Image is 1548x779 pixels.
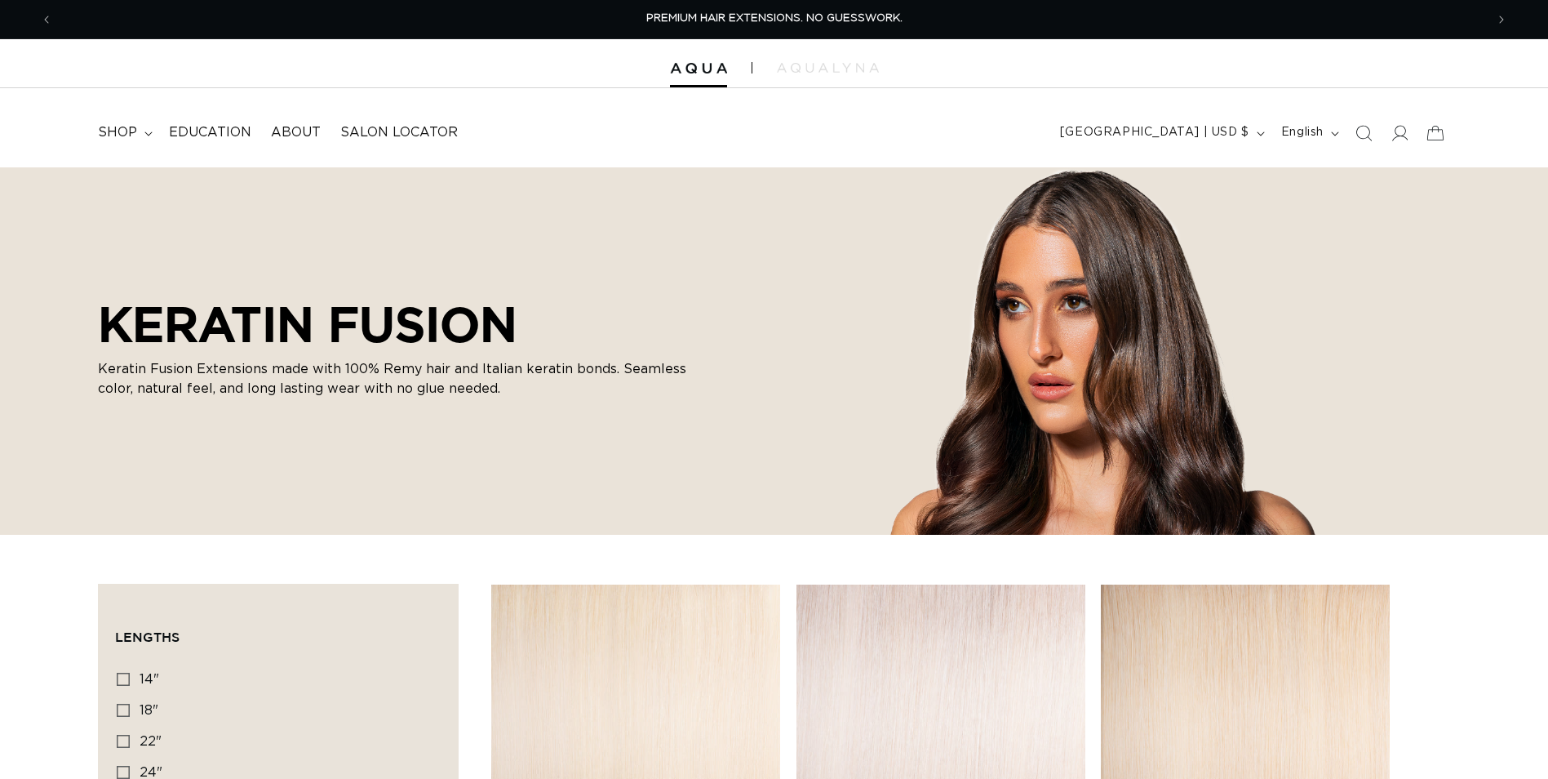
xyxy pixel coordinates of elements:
[670,63,727,74] img: Aqua Hair Extensions
[159,114,261,151] a: Education
[261,114,330,151] a: About
[98,359,718,398] p: Keratin Fusion Extensions made with 100% Remy hair and Italian keratin bonds. Seamless color, nat...
[1060,124,1249,141] span: [GEOGRAPHIC_DATA] | USD $
[1484,4,1519,35] button: Next announcement
[1050,118,1271,149] button: [GEOGRAPHIC_DATA] | USD $
[98,296,718,353] h2: KERATIN FUSION
[115,630,180,644] span: Lengths
[140,735,162,748] span: 22"
[1271,118,1346,149] button: English
[115,601,441,660] summary: Lengths (0 selected)
[271,124,321,141] span: About
[1346,115,1382,151] summary: Search
[140,673,159,686] span: 14"
[646,13,903,24] span: PREMIUM HAIR EXTENSIONS. NO GUESSWORK.
[777,63,879,73] img: aqualyna.com
[140,766,162,779] span: 24"
[140,704,158,717] span: 18"
[98,124,137,141] span: shop
[88,114,159,151] summary: shop
[1281,124,1324,141] span: English
[330,114,468,151] a: Salon Locator
[169,124,251,141] span: Education
[340,124,458,141] span: Salon Locator
[29,4,64,35] button: Previous announcement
